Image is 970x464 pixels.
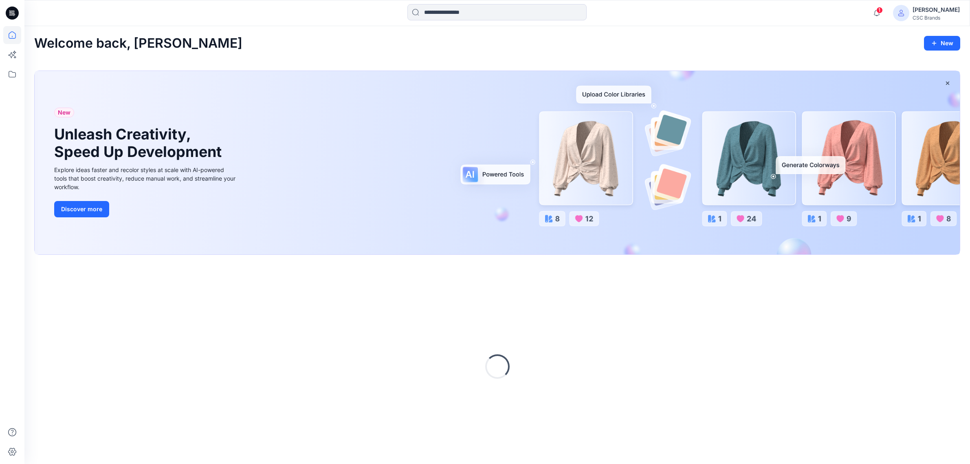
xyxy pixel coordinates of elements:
svg: avatar [898,10,904,16]
span: 1 [876,7,883,13]
h2: Welcome back, [PERSON_NAME] [34,36,242,51]
div: [PERSON_NAME] [913,5,960,15]
a: Discover more [54,201,238,217]
div: Explore ideas faster and recolor styles at scale with AI-powered tools that boost creativity, red... [54,166,238,191]
button: New [924,36,960,51]
h1: Unleash Creativity, Speed Up Development [54,126,225,161]
button: Discover more [54,201,109,217]
span: New [58,108,70,117]
div: CSC Brands [913,15,960,21]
